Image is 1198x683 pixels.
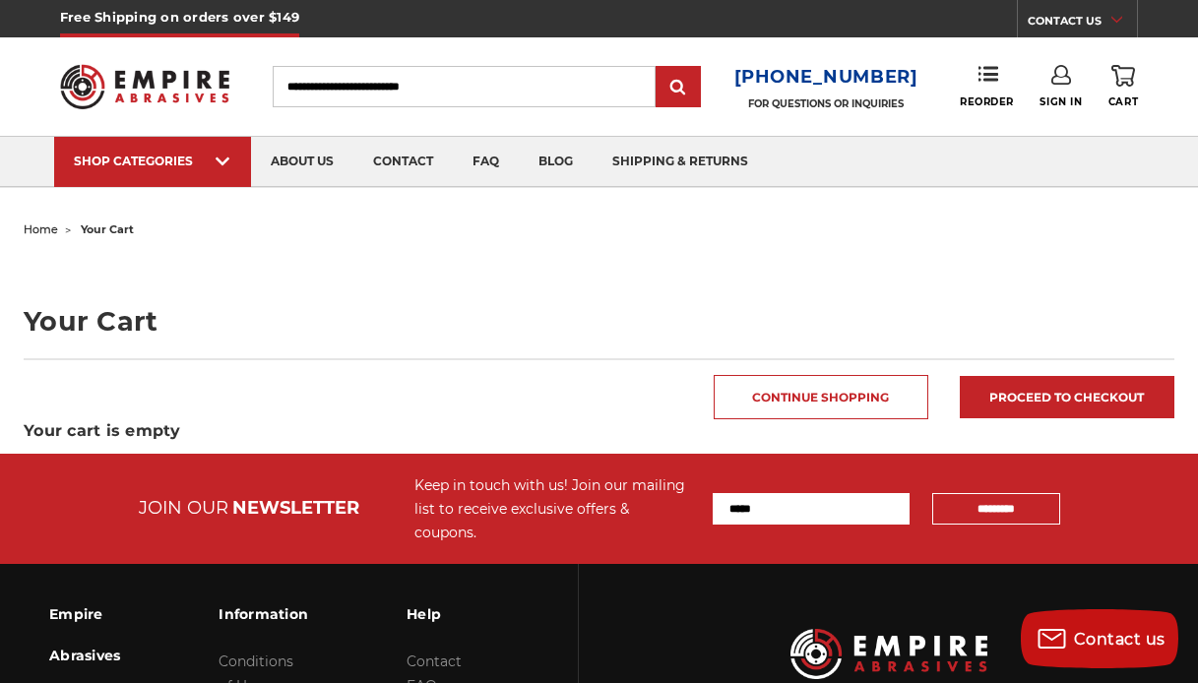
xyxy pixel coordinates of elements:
a: [PHONE_NUMBER] [734,63,918,92]
a: CONTACT US [1028,10,1137,37]
span: your cart [81,222,134,236]
a: Contact [407,652,462,670]
img: Empire Abrasives [60,53,229,119]
p: FOR QUESTIONS OR INQUIRIES [734,97,918,110]
h3: Your cart is empty [24,419,1174,443]
span: JOIN OUR [139,497,228,519]
a: Cart [1108,65,1138,108]
input: Submit [659,68,698,107]
a: Reorder [960,65,1014,107]
div: Keep in touch with us! Join our mailing list to receive exclusive offers & coupons. [414,473,693,544]
a: home [24,222,58,236]
span: Cart [1108,95,1138,108]
h3: Information [219,593,308,635]
a: Proceed to checkout [960,376,1174,418]
div: SHOP CATEGORIES [74,154,231,168]
a: contact [353,137,453,187]
h1: Your Cart [24,308,1174,335]
a: blog [519,137,593,187]
h3: Help [407,593,469,635]
span: Contact us [1074,630,1166,649]
a: shipping & returns [593,137,768,187]
a: faq [453,137,519,187]
button: Contact us [1021,609,1178,668]
h3: Empire Abrasives [49,593,120,676]
span: NEWSLETTER [232,497,359,519]
span: Reorder [960,95,1014,108]
span: Sign In [1040,95,1082,108]
img: Empire Abrasives Logo Image [790,629,987,679]
a: about us [251,137,353,187]
a: Continue Shopping [714,375,928,419]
